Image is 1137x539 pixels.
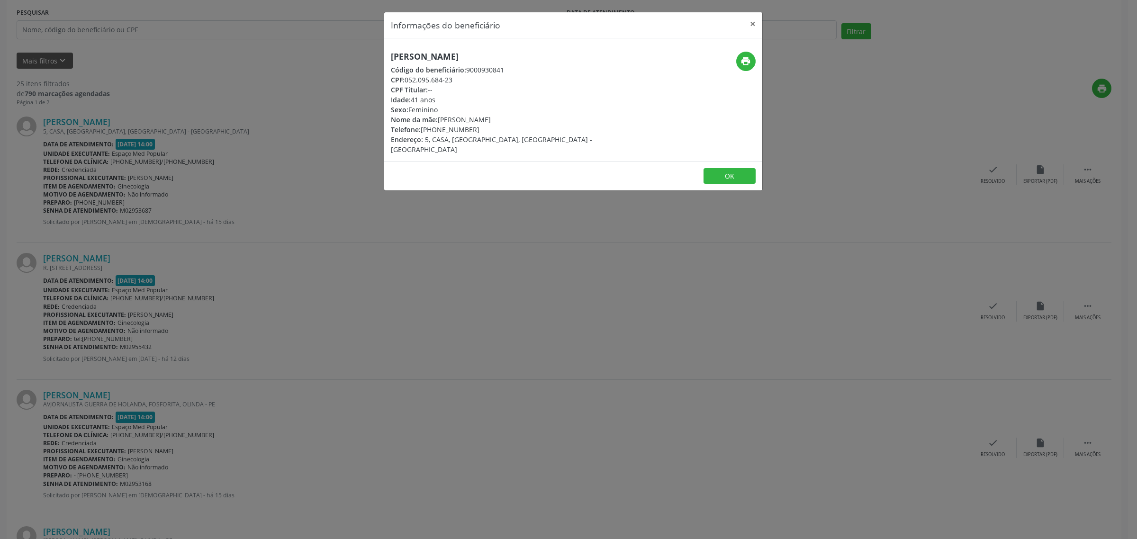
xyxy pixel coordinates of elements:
button: print [736,52,756,71]
span: Sexo: [391,105,408,114]
div: -- [391,85,630,95]
span: CPF Titular: [391,85,428,94]
div: [PHONE_NUMBER] [391,125,630,135]
span: 5, CASA, [GEOGRAPHIC_DATA], [GEOGRAPHIC_DATA] - [GEOGRAPHIC_DATA] [391,135,592,154]
button: OK [704,168,756,184]
span: Código do beneficiário: [391,65,466,74]
span: Telefone: [391,125,421,134]
h5: Informações do beneficiário [391,19,500,31]
div: 41 anos [391,95,630,105]
span: CPF: [391,75,405,84]
div: 052.095.684-23 [391,75,630,85]
span: Nome da mãe: [391,115,438,124]
span: Idade: [391,95,411,104]
h5: [PERSON_NAME] [391,52,630,62]
i: print [740,56,751,66]
span: Endereço: [391,135,423,144]
button: Close [743,12,762,36]
div: [PERSON_NAME] [391,115,630,125]
div: Feminino [391,105,630,115]
div: 9000930841 [391,65,630,75]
